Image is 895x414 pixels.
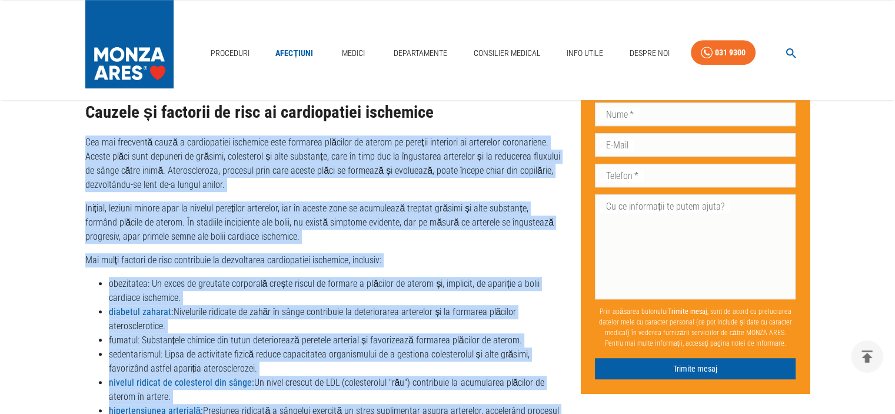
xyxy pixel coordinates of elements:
[851,340,883,373] button: delete
[389,41,452,65] a: Departamente
[715,45,746,60] div: 031 9300
[109,376,563,404] li: Un nivel crescut de LDL (colesterolul "rău") contribuie la acumularea plăcilor de aterom în artere.
[109,305,563,333] li: Nivelurile ridicate de zahăr în sânge contribuie la deteriorarea arterelor și la formarea plăcilo...
[109,333,563,347] li: fumatul: Substanțele chimice din tutun deteriorează peretele arterial și favorizează formarea plă...
[595,358,796,380] button: Trimite mesaj
[109,306,174,317] a: diabetul zaharat:
[85,135,563,192] p: Cea mai frecventă cauză a cardiopatiei ischemice este formarea plăcilor de aterom pe pereții inte...
[206,41,254,65] a: Proceduri
[109,347,563,376] li: sedentarismul: Lipsa de activitate fizică reduce capacitatea organismului de a gestiona colestero...
[109,377,254,388] a: nivelul ridicat de colesterol din sânge:
[562,41,608,65] a: Info Utile
[271,41,318,65] a: Afecțiuni
[624,41,674,65] a: Despre Noi
[109,277,563,305] li: obezitatea: Un exces de greutate corporală crește riscul de formare a plăcilor de aterom și, impl...
[595,302,796,353] p: Prin apăsarea butonului , sunt de acord cu prelucrarea datelor mele cu caracter personal (ce pot ...
[468,41,545,65] a: Consilier Medical
[334,41,372,65] a: Medici
[691,40,756,65] a: 031 9300
[85,253,563,267] p: Mai mulți factori de risc contribuie la dezvoltarea cardiopatiei ischemice, inclusiv:
[85,201,563,244] p: Inițial, leziuni minore apar la nivelul pereților arterelor, iar în aceste zone se acumulează tre...
[85,103,563,122] h2: Cauzele și factorii de risc ai cardiopatiei ischemice
[668,307,707,316] b: Trimite mesaj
